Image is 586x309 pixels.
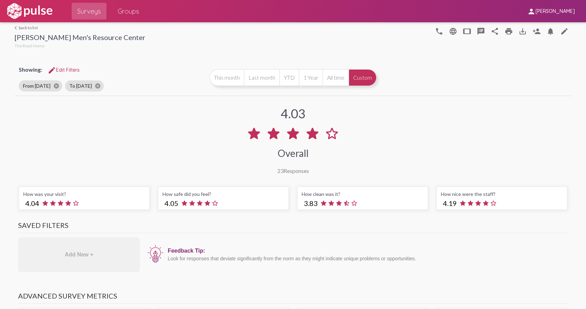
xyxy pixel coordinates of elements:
[491,27,499,35] mat-icon: Share
[281,106,306,121] div: 4.03
[112,3,145,19] a: Groups
[536,8,575,15] span: [PERSON_NAME]
[546,27,555,35] mat-icon: Bell
[6,2,54,20] img: white-logo.svg
[95,83,101,89] mat-icon: cancel
[278,147,309,159] div: Overall
[277,167,284,174] span: 23
[304,199,318,207] span: 3.83
[460,24,474,38] button: tablet
[48,66,56,74] mat-icon: Edit Filters
[18,292,568,304] h3: Advanced Survey Metrics
[302,191,423,197] div: How clean was it?
[18,221,568,233] h3: Saved Filters
[299,69,323,86] button: 1 Year
[18,237,140,272] div: Add New +
[505,27,513,35] mat-icon: print
[557,24,571,38] a: language
[522,5,580,17] button: [PERSON_NAME]
[477,27,485,35] mat-icon: speaker_notes
[168,248,564,254] div: Feedback Tip:
[432,24,446,38] button: language
[72,3,106,19] a: Surveys
[163,191,284,197] div: How safe did you feel?
[449,27,457,35] mat-icon: language
[77,5,101,17] span: Surveys
[25,199,39,207] span: 4.04
[19,80,62,92] mat-chip: From [DATE]
[544,24,557,38] button: Bell
[15,33,145,43] div: [PERSON_NAME] Men's Resource Center
[530,24,544,38] button: Person
[53,83,60,89] mat-icon: cancel
[165,199,179,207] span: 4.05
[435,27,443,35] mat-icon: language
[474,24,488,38] button: speaker_notes
[443,199,457,207] span: 4.19
[19,66,42,73] span: Showing:
[48,67,80,73] span: Edit Filters
[349,69,377,86] button: Custom
[15,26,19,30] mat-icon: arrow_back_ios
[209,69,244,86] button: This month
[441,191,563,197] div: How nice were the staff?
[532,27,541,35] mat-icon: Person
[15,25,145,30] a: back to list
[527,7,536,16] mat-icon: person
[65,80,104,92] mat-chip: To [DATE]
[516,24,530,38] button: Download
[488,24,502,38] button: Share
[15,43,45,48] span: The Road Home
[323,69,349,86] button: All time
[147,244,164,264] img: icon12.png
[244,69,279,86] button: Last month
[502,24,516,38] a: print
[518,27,527,35] mat-icon: Download
[118,5,139,17] span: Groups
[446,24,460,38] button: language
[23,191,145,197] div: How was your visit?
[168,256,564,261] div: Look for responses that deviate significantly from the norm as they might indicate unique problem...
[463,27,471,35] mat-icon: tablet
[560,27,569,35] mat-icon: language
[42,64,85,76] button: Edit FiltersEdit Filters
[277,167,309,174] div: Responses
[279,69,299,86] button: YTD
